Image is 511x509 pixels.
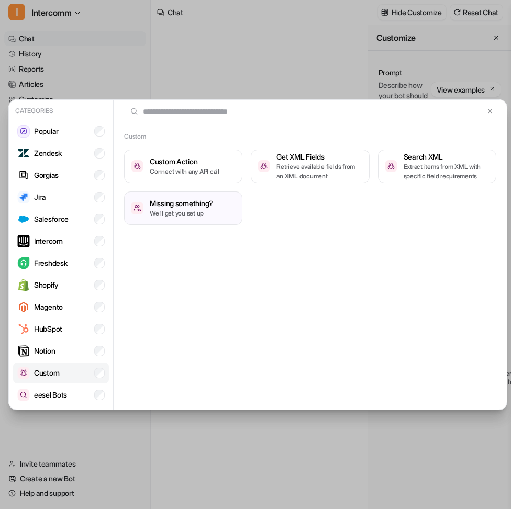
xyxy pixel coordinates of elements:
[258,160,270,172] img: Get XML Fields
[34,257,67,268] p: Freshdesk
[34,169,59,180] p: Gorgias
[34,389,67,400] p: eesel Bots
[124,191,242,225] button: /missing-somethingMissing something?We'll get you set up
[276,151,362,162] h3: Get XML Fields
[150,198,213,209] h3: Missing something?
[150,167,219,176] p: Connect with any API call
[131,160,143,172] img: Custom Action
[124,132,146,141] h2: Custom
[150,209,213,218] p: We'll get you set up
[251,150,369,183] button: Get XML FieldsGet XML FieldsRetrieve available fields from an XML document
[34,235,63,246] p: Intercom
[385,160,397,172] img: Search XML
[124,150,242,183] button: Custom ActionCustom ActionConnect with any API call
[378,150,496,183] button: Search XMLSearch XMLExtract items from XML with specific field requirements
[13,104,109,118] p: Categories
[34,279,59,290] p: Shopify
[34,213,69,224] p: Salesforce
[34,126,59,137] p: Popular
[34,301,63,312] p: Magento
[276,162,362,181] p: Retrieve available fields from an XML document
[131,202,143,214] img: /missing-something
[150,156,219,167] h3: Custom Action
[404,162,490,181] p: Extract items from XML with specific field requirements
[34,191,46,202] p: Jira
[404,151,490,162] h3: Search XML
[34,323,62,334] p: HubSpot
[34,367,59,378] p: Custom
[34,345,55,356] p: Notion
[34,148,62,159] p: Zendesk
